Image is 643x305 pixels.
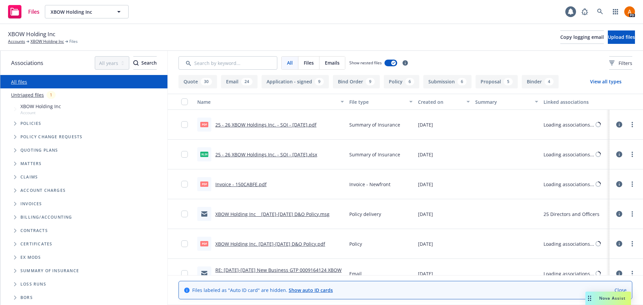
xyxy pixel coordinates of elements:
a: Report a Bug [578,5,591,18]
span: Files labeled as "Auto ID card" are hidden. [192,287,333,294]
div: Loading associations... [544,181,594,188]
div: Folder Tree Example [0,211,167,304]
span: [DATE] [418,121,433,128]
span: Email [349,270,362,277]
span: pdf [200,122,208,127]
span: Files [28,9,40,14]
span: Account [20,110,61,116]
a: Search [593,5,607,18]
span: Account charges [20,188,66,193]
div: 6 [405,78,414,85]
span: Invoice - Newfront [349,181,390,188]
div: 5 [504,78,513,85]
a: XBOW Holding Inc__ [DATE]-[DATE] D&O Policy.msg [215,211,330,217]
span: Certificates [20,242,52,246]
span: Filters [609,60,632,67]
div: 30 [201,78,212,85]
a: Switch app [609,5,622,18]
span: Policy [349,240,362,247]
a: Accounts [8,39,25,45]
span: Contracts [20,229,48,233]
div: Name [197,98,337,105]
div: Loading associations... [544,121,594,128]
button: Upload files [608,30,635,44]
button: Summary [473,94,541,110]
a: more [628,121,636,129]
span: [DATE] [418,270,433,277]
div: Search [133,57,157,69]
button: Copy logging email [560,30,604,44]
a: XBOW Holding Inc [30,39,64,45]
span: Policy delivery [349,211,381,218]
span: Invoices [20,202,42,206]
input: Toggle Row Selected [181,181,188,187]
span: Policies [20,122,42,126]
input: Select all [181,98,188,105]
span: Upload files [608,34,635,40]
div: 9 [366,78,375,85]
span: [DATE] [418,240,433,247]
div: File type [349,98,405,105]
a: RE: [DATE]-[DATE] New Business GTP 0009164124 XBOW Holding Inc [215,267,342,280]
span: pdf [200,181,208,186]
span: [DATE] [418,181,433,188]
span: [DATE] [418,211,433,218]
svg: Search [133,60,139,66]
span: Claims [20,175,38,179]
span: Loss Runs [20,282,46,286]
div: Drag to move [585,292,594,305]
span: Nova Assist [599,295,626,301]
a: 25 - 26 XBOW Holdings Inc. - SOI - [DATE].pdf [215,122,316,128]
span: Billing/Accounting [20,215,72,219]
button: Created on [415,94,473,110]
span: All [287,59,293,66]
a: more [628,180,636,188]
span: [DATE] [418,151,433,158]
div: Loading associations... [544,240,594,247]
a: XBOW Holding Inc. [DATE]-[DATE] D&O Policy.pdf [215,241,325,247]
button: Submission [423,75,472,88]
button: Application - signed [262,75,329,88]
div: Linked associations [544,98,607,105]
button: Name [195,94,347,110]
button: Proposal [476,75,518,88]
a: more [628,150,636,158]
div: 1 [47,91,56,99]
span: Show nested files [349,60,382,66]
span: pdf [200,241,208,246]
div: 24 [241,78,253,85]
a: Files [5,2,42,21]
button: Linked associations [541,94,610,110]
a: Untriaged files [11,91,44,98]
button: Quote [178,75,217,88]
input: Search by keyword... [178,56,277,70]
input: Toggle Row Selected [181,151,188,158]
button: XBOW Holding Inc [45,5,129,18]
button: Email [221,75,258,88]
img: photo [624,6,635,17]
span: BORs [20,296,33,300]
a: more [628,210,636,218]
button: Bind Order [333,75,380,88]
span: Files [69,39,78,45]
span: Associations [11,59,43,67]
span: XBOW Holding Inc [8,30,55,39]
div: Created on [418,98,462,105]
div: 25 Directors and Officers [544,211,599,218]
a: 25 - 26 XBOW Holdings Inc. - SOI - [DATE].xlsx [215,151,317,158]
span: Emails [325,59,340,66]
div: 9 [315,78,324,85]
span: Summary of Insurance [349,151,400,158]
a: Show auto ID cards [289,287,333,293]
a: more [628,270,636,278]
div: Loading associations... [544,270,594,277]
input: Toggle Row Selected [181,121,188,128]
a: more [628,240,636,248]
span: Ex Mods [20,255,41,259]
span: Files [304,59,314,66]
button: SearchSearch [133,56,157,70]
div: 4 [545,78,554,85]
a: Close [615,287,627,294]
span: XBOW Holding Inc [51,8,109,15]
span: Policy change requests [20,135,82,139]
